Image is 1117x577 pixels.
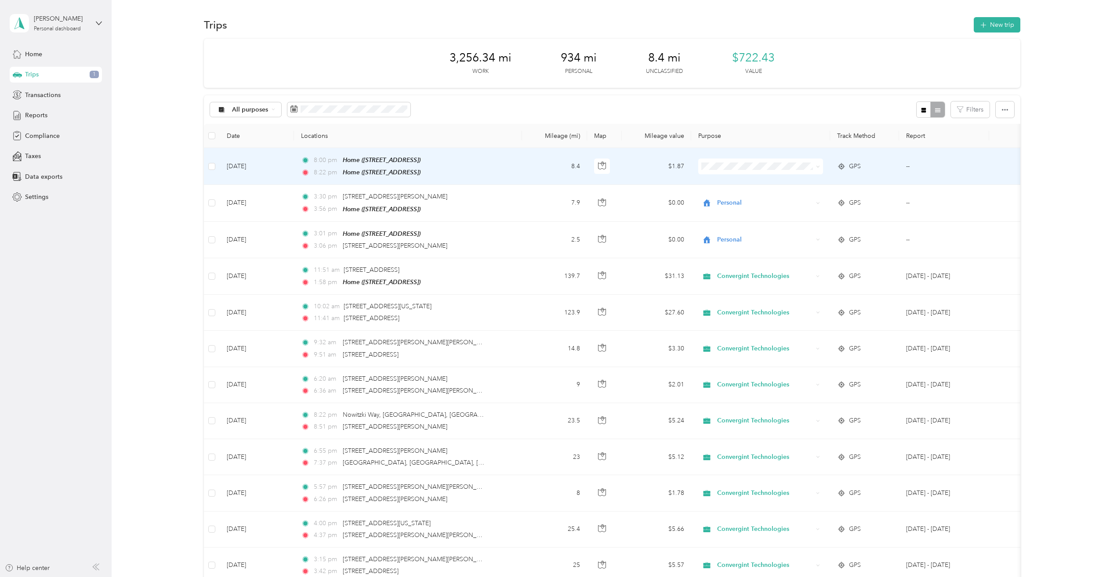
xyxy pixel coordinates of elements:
span: [STREET_ADDRESS][PERSON_NAME] [343,447,447,454]
span: [STREET_ADDRESS][PERSON_NAME] [343,242,447,249]
td: [DATE] [220,403,294,439]
span: Home ([STREET_ADDRESS]) [343,230,421,237]
p: Personal [565,68,592,76]
span: GPS [849,524,861,534]
span: Home ([STREET_ADDRESS]) [343,206,421,213]
td: $0.00 [622,185,691,221]
td: 123.9 [522,295,588,331]
span: [STREET_ADDRESS][PERSON_NAME] [343,495,447,503]
span: Taxes [25,151,41,161]
span: 3:01 pm [314,229,339,238]
span: 3:15 pm [314,555,339,564]
td: 8 [522,475,588,511]
td: $2.01 [622,367,691,403]
td: 8.4 [522,148,588,185]
td: Sep 1 - 30, 2025 [899,439,989,475]
td: 14.8 [522,331,588,367]
td: $5.24 [622,403,691,439]
td: Sep 1 - 30, 2025 [899,258,989,295]
span: [STREET_ADDRESS][PERSON_NAME][PERSON_NAME][US_STATE] [343,531,528,539]
span: Home ([STREET_ADDRESS]) [343,156,421,163]
th: Mileage (mi) [522,124,588,148]
span: [STREET_ADDRESS][PERSON_NAME] [343,375,447,382]
td: 23.5 [522,403,588,439]
td: [DATE] [220,367,294,403]
span: 8:22 pm [314,168,339,177]
td: [DATE] [220,475,294,511]
td: Sep 1 - 30, 2025 [899,512,989,548]
span: 3,256.34 mi [450,51,511,65]
td: Sep 1 - 30, 2025 [899,475,989,511]
td: $1.87 [622,148,691,185]
span: Convergint Technologies [717,416,813,426]
span: Convergint Technologies [717,271,813,281]
span: Data exports [25,172,62,181]
span: Convergint Technologies [717,524,813,534]
span: 6:36 am [314,386,339,396]
span: GPS [849,162,861,171]
span: Convergint Technologies [717,308,813,317]
td: -- [899,185,989,221]
th: Date [220,124,294,148]
td: [DATE] [220,331,294,367]
span: Convergint Technologies [717,452,813,462]
p: Value [745,68,762,76]
span: 1:58 pm [314,278,339,287]
span: [GEOGRAPHIC_DATA], [GEOGRAPHIC_DATA], [GEOGRAPHIC_DATA], [GEOGRAPHIC_DATA] [343,459,606,466]
td: 25.4 [522,512,588,548]
span: GPS [849,308,861,317]
th: Purpose [691,124,830,148]
span: 1 [90,71,99,79]
span: GPS [849,452,861,462]
td: 139.7 [522,258,588,295]
th: Locations [294,124,522,148]
td: $5.66 [622,512,691,548]
span: 8.4 mi [648,51,681,65]
span: GPS [849,235,861,245]
button: New trip [974,17,1020,32]
span: Personal [717,235,813,245]
span: Nowitzki Way, [GEOGRAPHIC_DATA], [GEOGRAPHIC_DATA], [GEOGRAPHIC_DATA] [343,411,580,418]
button: Help center [5,563,50,573]
td: $1.78 [622,475,691,511]
span: [STREET_ADDRESS] [343,351,399,358]
span: Home [25,50,42,59]
td: [DATE] [220,222,294,258]
div: [PERSON_NAME] [34,14,89,23]
td: -- [899,148,989,185]
button: Filters [951,101,990,118]
span: 3:30 pm [314,192,339,202]
span: 9:32 am [314,338,339,347]
span: [STREET_ADDRESS][PERSON_NAME][PERSON_NAME] [343,339,496,346]
span: [STREET_ADDRESS] [344,266,399,274]
span: Convergint Technologies [717,488,813,498]
span: 3:42 pm [314,566,339,576]
span: GPS [849,344,861,353]
td: [DATE] [220,512,294,548]
span: 6:55 pm [314,446,339,456]
span: 11:51 am [314,265,340,275]
span: 10:02 am [314,302,340,311]
span: GPS [849,560,861,570]
td: [DATE] [220,295,294,331]
td: $31.13 [622,258,691,295]
td: $0.00 [622,222,691,258]
span: Personal [717,198,813,208]
span: $722.43 [732,51,775,65]
td: [DATE] [220,258,294,295]
th: Track Method [830,124,899,148]
span: [STREET_ADDRESS][US_STATE] [344,303,432,310]
iframe: Everlance-gr Chat Button Frame [1068,528,1117,577]
p: Unclassified [646,68,683,76]
td: Sep 1 - 30, 2025 [899,331,989,367]
span: [STREET_ADDRESS][US_STATE] [343,519,431,527]
span: Trips [25,70,39,79]
span: 4:00 pm [314,519,339,528]
span: [STREET_ADDRESS][PERSON_NAME][PERSON_NAME] [343,483,496,490]
span: All purposes [232,107,268,113]
span: Transactions [25,90,61,100]
span: 3:06 pm [314,241,339,251]
td: 23 [522,439,588,475]
span: [STREET_ADDRESS][PERSON_NAME][PERSON_NAME] [343,555,496,563]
